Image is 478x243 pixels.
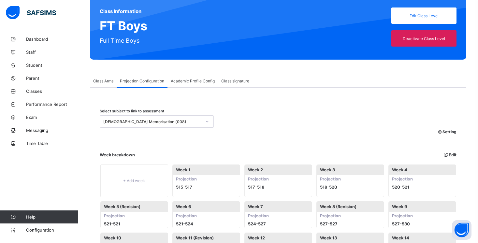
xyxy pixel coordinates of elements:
[26,214,78,220] span: Help
[396,13,452,18] span: Edit Class Level
[26,141,78,146] span: Time Table
[245,233,312,243] span: Week 12
[245,175,312,183] span: Projection
[26,102,78,107] span: Performance Report
[101,202,168,212] span: Week 5 (Revision)
[26,227,78,233] span: Configuration
[173,202,240,212] span: Week 6
[101,220,168,228] span: 521 - 521
[389,220,456,228] span: 527 - 530
[173,233,240,243] span: Week 11 (Revision)
[317,202,384,212] span: Week 8 (Revision)
[173,212,240,220] span: Projection
[396,36,452,41] span: Deactivate Class Level
[389,212,456,220] span: Projection
[221,79,249,83] span: Class signature
[317,233,384,243] span: Week 13
[245,165,312,175] span: Week 2
[26,115,78,120] span: Exam
[389,175,456,183] span: Projection
[26,128,78,133] span: Messaging
[173,183,240,191] span: 515 - 517
[100,109,164,113] span: Select subject to link to assessment
[120,79,164,83] span: Projection Configuration
[389,202,456,212] span: Week 9
[437,129,456,134] span: Setting
[317,183,384,191] span: 518 - 520
[26,50,78,55] span: Staff
[93,79,113,83] span: Class Arms
[389,165,456,175] span: Week 4
[26,76,78,81] span: Parent
[26,89,78,94] span: Classes
[26,36,78,42] span: Dashboard
[171,79,215,83] span: Academic Profile Config
[389,233,456,243] span: Week 14
[317,165,384,175] span: Week 3
[317,175,384,183] span: Projection
[101,233,168,243] span: Week 10
[100,152,456,157] span: Week breakdown
[106,178,163,183] span: + Add week
[173,220,240,228] span: 521 - 524
[245,202,312,212] span: Week 7
[389,183,456,191] span: 520 - 521
[6,6,56,20] img: safsims
[443,152,456,157] span: Edit
[26,63,78,68] span: Student
[103,119,202,124] div: [DEMOGRAPHIC_DATA] Memorisation (008)
[245,183,312,191] span: 517 - 518
[173,175,240,183] span: Projection
[317,220,384,228] span: 527 - 527
[317,212,384,220] span: Projection
[101,212,168,220] span: Projection
[245,212,312,220] span: Projection
[173,165,240,175] span: Week 1
[245,220,312,228] span: 524 - 527
[452,220,471,240] button: Open asap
